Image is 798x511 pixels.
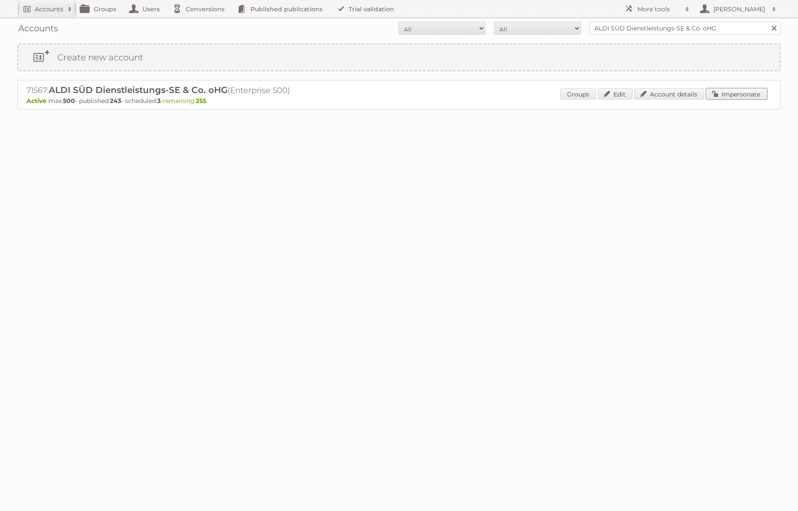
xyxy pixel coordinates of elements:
strong: 3 [157,97,161,105]
span: ALDI SÜD Dienstleistungs-SE & Co. oHG [49,85,228,95]
p: max: - published: - scheduled: - [26,97,772,105]
a: Groups [560,88,596,100]
strong: 243 [110,97,121,105]
span: Active [26,97,49,105]
strong: 255 [196,97,206,105]
a: Create new account [18,44,780,70]
strong: 500 [63,97,75,105]
h2: More tools [637,5,681,13]
h2: 71567: (Enterprise 500) [26,85,330,96]
h2: [PERSON_NAME] [711,5,768,13]
span: remaining: [163,97,206,105]
a: Edit [598,88,633,100]
a: Account details [634,88,704,100]
h2: Accounts [35,5,63,13]
a: Impersonate [706,88,767,100]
